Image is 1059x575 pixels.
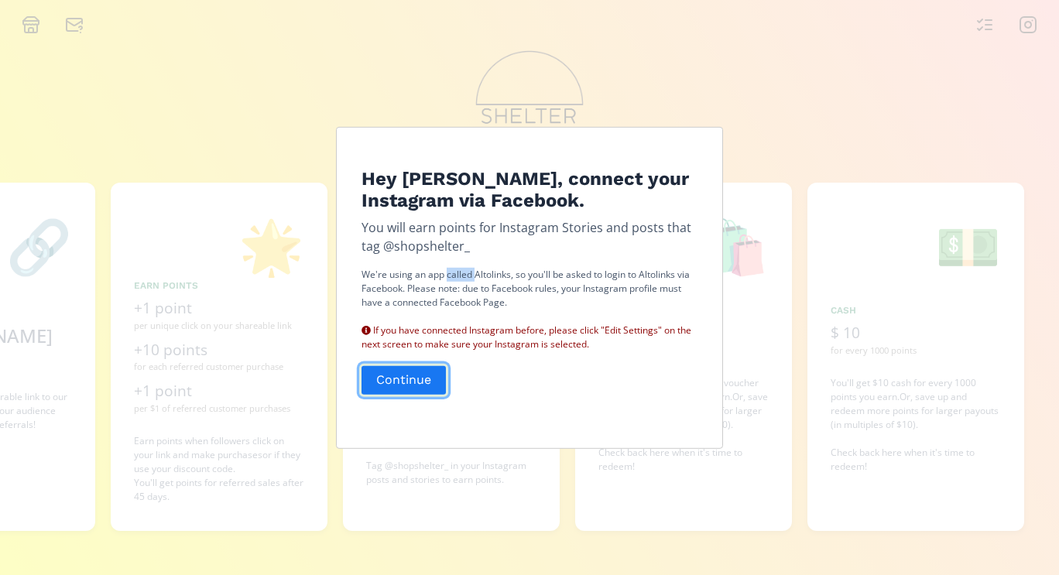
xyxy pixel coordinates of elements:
button: Continue [359,364,448,397]
div: If you have connected Instagram before, please click "Edit Settings" on the next screen to make s... [362,310,697,351]
p: We're using an app called Altolinks, so you'll be asked to login to Altolinks via Facebook. Pleas... [362,268,697,351]
p: You will earn points for Instagram Stories and posts that tag @shopshelter_ [362,218,697,255]
h4: Hey [PERSON_NAME], connect your Instagram via Facebook. [362,167,697,212]
div: Edit Program [336,126,723,448]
